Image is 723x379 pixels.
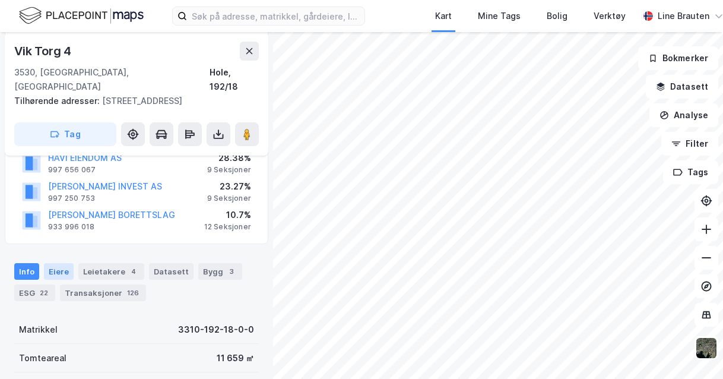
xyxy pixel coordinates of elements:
[125,287,141,299] div: 126
[210,65,259,94] div: Hole, 192/18
[664,322,723,379] iframe: Chat Widget
[78,263,144,280] div: Leietakere
[14,65,210,94] div: 3530, [GEOGRAPHIC_DATA], [GEOGRAPHIC_DATA]
[178,323,254,337] div: 3310-192-18-0-0
[204,208,251,222] div: 10.7%
[664,322,723,379] div: Kontrollprogram for chat
[478,9,521,23] div: Mine Tags
[14,285,55,301] div: ESG
[19,351,66,365] div: Tomteareal
[48,222,94,232] div: 933 996 018
[646,75,718,99] button: Datasett
[663,160,718,184] button: Tags
[44,263,74,280] div: Eiere
[207,179,251,194] div: 23.27%
[19,5,144,26] img: logo.f888ab2527a4732fd821a326f86c7f29.svg
[128,266,139,277] div: 4
[207,194,251,203] div: 9 Seksjoner
[14,42,74,61] div: Vik Torg 4
[649,103,718,127] button: Analyse
[37,287,50,299] div: 22
[204,222,251,232] div: 12 Seksjoner
[14,94,249,108] div: [STREET_ADDRESS]
[48,165,96,175] div: 997 656 067
[187,7,364,25] input: Søk på adresse, matrikkel, gårdeiere, leietakere eller personer
[14,122,116,146] button: Tag
[658,9,709,23] div: Line Brauten
[60,285,146,301] div: Transaksjoner
[226,266,237,277] div: 3
[207,151,251,165] div: 28.38%
[594,9,626,23] div: Verktøy
[149,263,194,280] div: Datasett
[638,46,718,70] button: Bokmerker
[217,351,254,365] div: 11 659 ㎡
[48,194,95,203] div: 997 250 753
[661,132,718,156] button: Filter
[435,9,452,23] div: Kart
[547,9,567,23] div: Bolig
[198,263,242,280] div: Bygg
[14,96,102,106] span: Tilhørende adresser:
[207,165,251,175] div: 9 Seksjoner
[14,263,39,280] div: Info
[19,323,58,337] div: Matrikkel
